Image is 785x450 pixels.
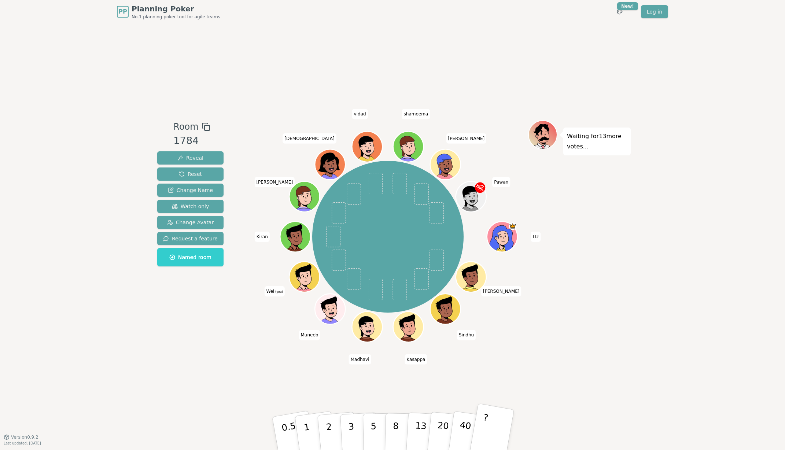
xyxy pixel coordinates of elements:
div: 1784 [173,133,210,148]
span: Reveal [177,154,203,162]
button: New! [613,5,626,18]
span: LIz is the host [509,222,517,230]
span: Click to change your name [405,354,427,365]
div: New! [617,2,638,10]
span: Change Name [168,187,213,194]
span: Click to change your name [457,330,476,340]
span: Click to change your name [492,177,510,187]
span: Click to change your name [531,232,541,242]
span: Request a feature [163,235,218,242]
span: (you) [274,290,283,294]
p: Waiting for 13 more votes... [567,131,627,152]
a: Log in [641,5,668,18]
button: Change Avatar [157,216,224,229]
span: Click to change your name [283,133,336,144]
span: Click to change your name [265,286,285,296]
button: Reset [157,167,224,181]
span: Click to change your name [402,109,430,119]
button: Version0.9.2 [4,434,38,440]
span: Click to change your name [254,177,295,187]
span: Named room [169,254,211,261]
span: PP [118,7,127,16]
span: Click to change your name [481,286,522,296]
span: Watch only [172,203,209,210]
span: No.1 planning poker tool for agile teams [132,14,220,20]
span: Change Avatar [167,219,214,226]
button: Watch only [157,200,224,213]
span: Click to change your name [352,109,368,119]
span: Last updated: [DATE] [4,441,41,445]
button: Click to change your avatar [290,262,319,291]
button: Reveal [157,151,224,165]
button: Request a feature [157,232,224,245]
span: Room [173,120,198,133]
span: Reset [179,170,202,178]
button: Change Name [157,184,224,197]
span: Version 0.9.2 [11,434,38,440]
span: Planning Poker [132,4,220,14]
button: Named room [157,248,224,266]
span: Click to change your name [299,330,320,340]
span: Click to change your name [255,232,270,242]
span: Click to change your name [349,354,371,365]
span: Click to change your name [446,133,487,144]
a: PPPlanning PokerNo.1 planning poker tool for agile teams [117,4,220,20]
